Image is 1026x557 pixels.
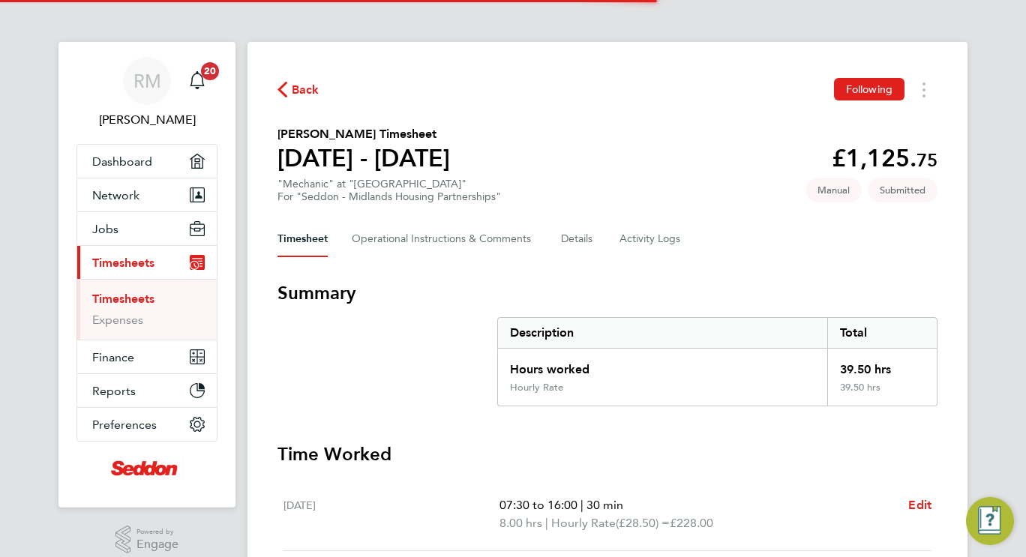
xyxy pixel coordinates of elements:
button: Back [277,80,319,99]
span: 30 min [586,498,623,512]
button: Timesheets [77,246,217,279]
a: Timesheets [92,292,154,306]
a: Expenses [92,313,143,327]
div: [DATE] [283,496,499,532]
a: Edit [908,496,931,514]
span: Jobs [92,222,118,236]
img: seddonconstruction-logo-retina.png [111,457,183,481]
h3: Summary [277,281,937,305]
a: Go to home page [76,457,217,481]
button: Operational Instructions & Comments [352,221,537,257]
span: Powered by [136,526,178,538]
button: Finance [77,340,217,373]
span: (£28.50) = [616,516,670,530]
span: Back [292,81,319,99]
h3: Time Worked [277,442,937,466]
div: Summary [497,317,937,406]
span: Network [92,188,139,202]
span: 20 [201,62,219,80]
span: Dashboard [92,154,152,169]
span: | [545,516,548,530]
div: Timesheets [77,279,217,340]
button: Following [834,78,904,100]
span: 75 [916,149,937,171]
button: Network [77,178,217,211]
span: This timesheet was manually created. [805,178,862,202]
div: 39.50 hrs [827,349,937,382]
a: RM[PERSON_NAME] [76,57,217,129]
span: Engage [136,538,178,551]
span: Preferences [92,418,157,432]
div: Total [827,318,937,348]
button: Activity Logs [619,221,682,257]
div: Hourly Rate [510,382,563,394]
a: Dashboard [77,145,217,178]
span: Following [846,82,892,96]
h1: [DATE] - [DATE] [277,143,450,173]
nav: Main navigation [58,42,235,508]
div: "Mechanic" at "[GEOGRAPHIC_DATA]" [277,178,501,203]
button: Timesheets Menu [910,78,937,101]
app-decimal: £1,125. [832,144,937,172]
button: Reports [77,374,217,407]
span: Robert Moss [76,111,217,129]
span: This timesheet is Submitted. [868,178,937,202]
a: Powered byEngage [115,526,179,554]
span: RM [133,71,161,91]
span: 07:30 to 16:00 [499,498,577,512]
span: Timesheets [92,256,154,270]
button: Details [561,221,595,257]
button: Timesheet [277,221,328,257]
div: Description [498,318,827,348]
span: Reports [92,384,136,398]
h2: [PERSON_NAME] Timesheet [277,125,450,143]
div: Hours worked [498,349,827,382]
span: Edit [908,498,931,512]
span: | [580,498,583,512]
div: 39.50 hrs [827,382,937,406]
button: Jobs [77,212,217,245]
span: Finance [92,350,134,364]
button: Engage Resource Center [966,497,1014,545]
span: £228.00 [670,516,713,530]
span: 8.00 hrs [499,516,542,530]
a: 20 [182,57,212,105]
button: Preferences [77,408,217,441]
div: For "Seddon - Midlands Housing Partnerships" [277,190,501,203]
span: Hourly Rate [551,514,616,532]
